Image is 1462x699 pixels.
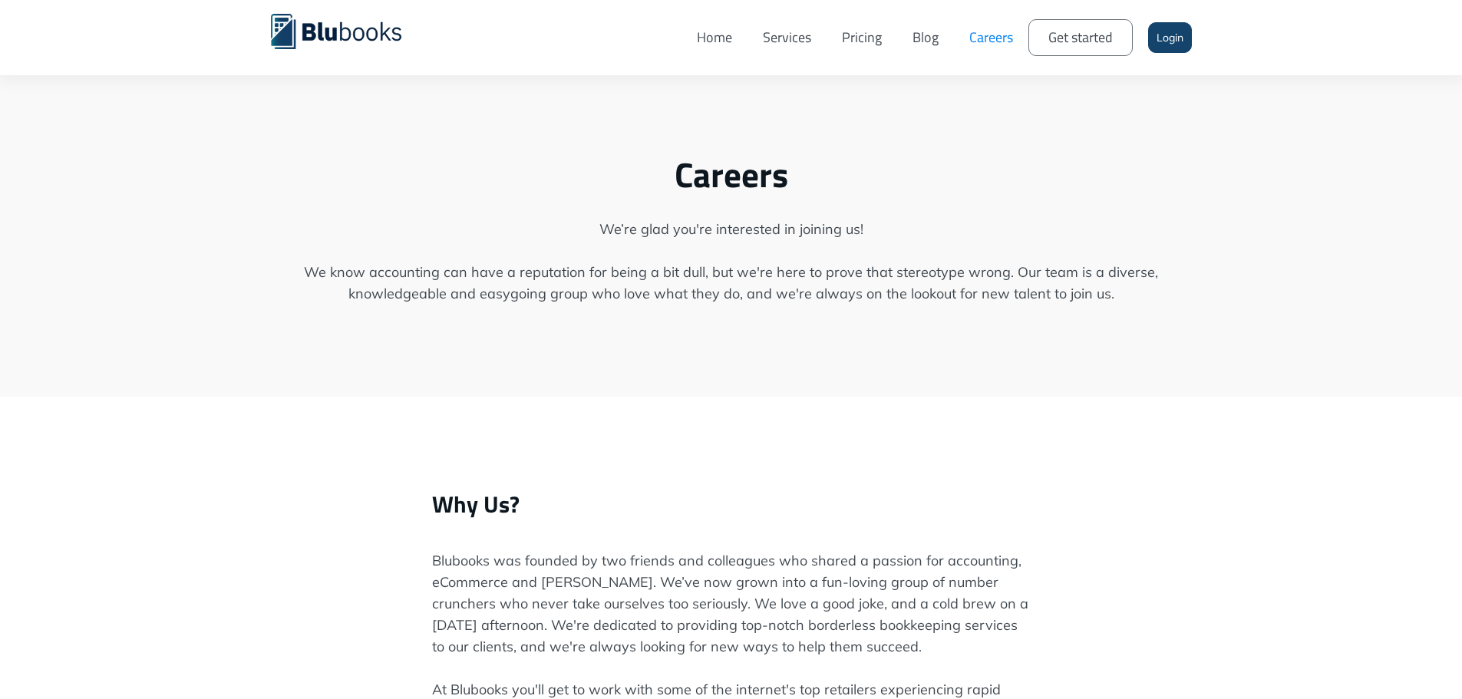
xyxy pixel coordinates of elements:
[432,486,520,522] strong: Why Us?
[954,12,1028,64] a: Careers
[897,12,954,64] a: Blog
[1028,19,1133,56] a: Get started
[827,12,897,64] a: Pricing
[271,153,1192,196] h1: Careers
[748,12,827,64] a: Services
[681,12,748,64] a: Home
[271,12,424,49] a: home
[1148,22,1192,53] a: Login
[271,219,1192,305] span: We’re glad you're interested in joining us! We know accounting can have a reputation for being a ...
